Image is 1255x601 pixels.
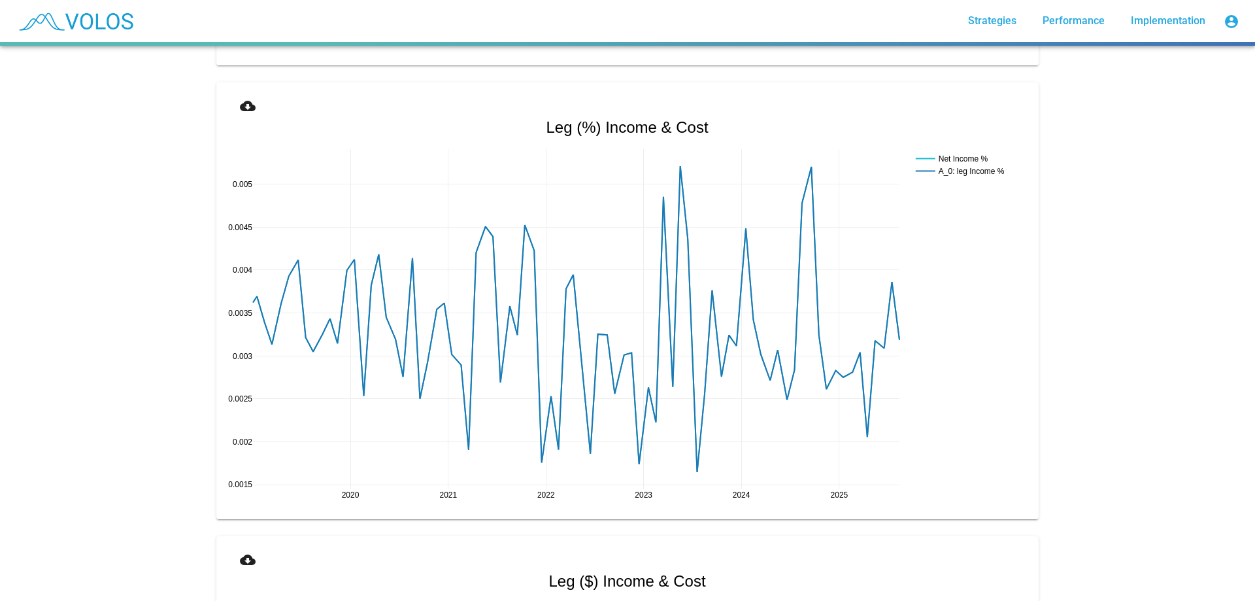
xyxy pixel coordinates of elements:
mat-icon: account_circle [1224,14,1239,29]
mat-icon: cloud_download [240,552,256,568]
a: Implementation [1120,9,1216,33]
span: Strategies [968,14,1016,27]
a: Performance [1032,9,1115,33]
img: blue_transparent.png [10,5,140,37]
mat-icon: cloud_download [240,98,256,114]
span: Implementation [1131,14,1205,27]
span: Performance [1043,14,1105,27]
a: Strategies [958,9,1027,33]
